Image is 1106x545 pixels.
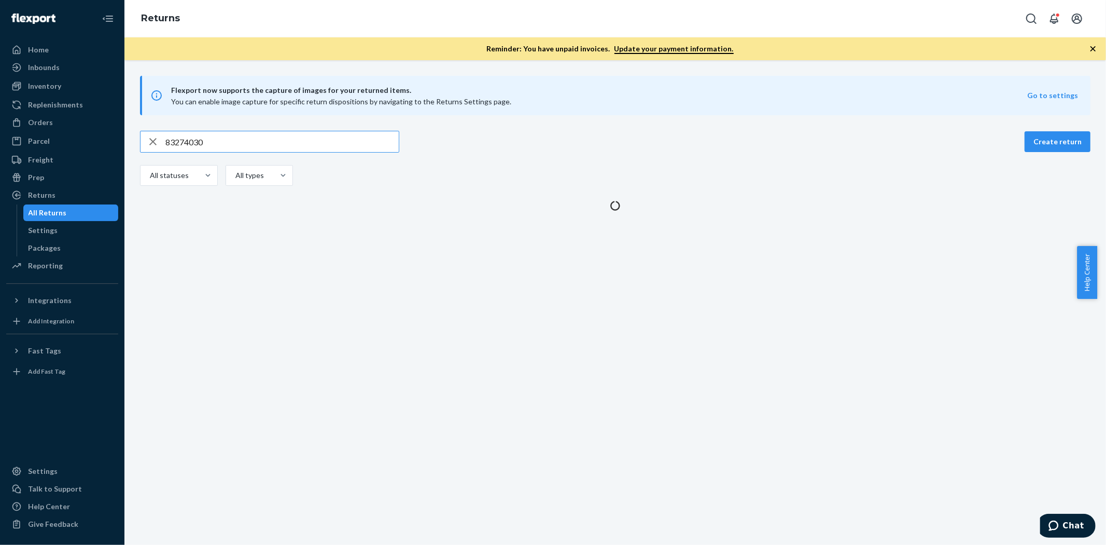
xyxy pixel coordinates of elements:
[28,62,60,73] div: Inbounds
[23,205,119,221] a: All Returns
[28,295,72,306] div: Integrations
[29,243,61,253] div: Packages
[6,169,118,186] a: Prep
[6,463,118,480] a: Settings
[6,152,118,168] a: Freight
[6,292,118,309] button: Integrations
[6,187,118,203] a: Returns
[28,155,53,165] div: Freight
[29,225,58,236] div: Settings
[1021,8,1042,29] button: Open Search Box
[171,97,511,106] span: You can enable image capture for specific return dispositions by navigating to the Returns Settin...
[28,519,78,529] div: Give Feedback
[28,484,82,494] div: Talk to Support
[6,78,118,94] a: Inventory
[614,44,734,54] a: Update your payment information.
[28,346,61,356] div: Fast Tags
[171,84,1027,97] span: Flexport now supports the capture of images for your returned items.
[28,81,61,91] div: Inventory
[1027,90,1078,101] button: Go to settings
[28,501,70,512] div: Help Center
[1025,131,1090,152] button: Create return
[6,42,118,58] a: Home
[28,172,44,183] div: Prep
[6,516,118,533] button: Give Feedback
[1077,246,1097,299] button: Help Center
[6,313,118,330] a: Add Integration
[141,12,180,24] a: Returns
[1040,514,1096,540] iframe: Opens a widget where you can chat to one of our agents
[165,131,399,152] input: Search returns by rma, id, tracking number
[28,136,50,146] div: Parcel
[6,343,118,359] button: Fast Tags
[6,97,118,113] a: Replenishments
[23,240,119,256] a: Packages
[28,117,53,128] div: Orders
[1067,8,1087,29] button: Open account menu
[235,170,262,181] div: All types
[1044,8,1065,29] button: Open notifications
[28,45,49,55] div: Home
[28,261,63,271] div: Reporting
[6,59,118,76] a: Inbounds
[28,466,58,476] div: Settings
[6,114,118,131] a: Orders
[28,317,74,325] div: Add Integration
[28,100,83,110] div: Replenishments
[6,481,118,497] button: Talk to Support
[487,44,734,54] p: Reminder: You have unpaid invoices.
[150,170,187,181] div: All statuses
[23,222,119,239] a: Settings
[6,363,118,380] a: Add Fast Tag
[6,133,118,149] a: Parcel
[97,8,118,29] button: Close Navigation
[28,190,55,200] div: Returns
[6,498,118,515] a: Help Center
[29,208,67,218] div: All Returns
[6,257,118,274] a: Reporting
[28,367,65,376] div: Add Fast Tag
[11,13,55,24] img: Flexport logo
[133,4,188,34] ol: breadcrumbs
